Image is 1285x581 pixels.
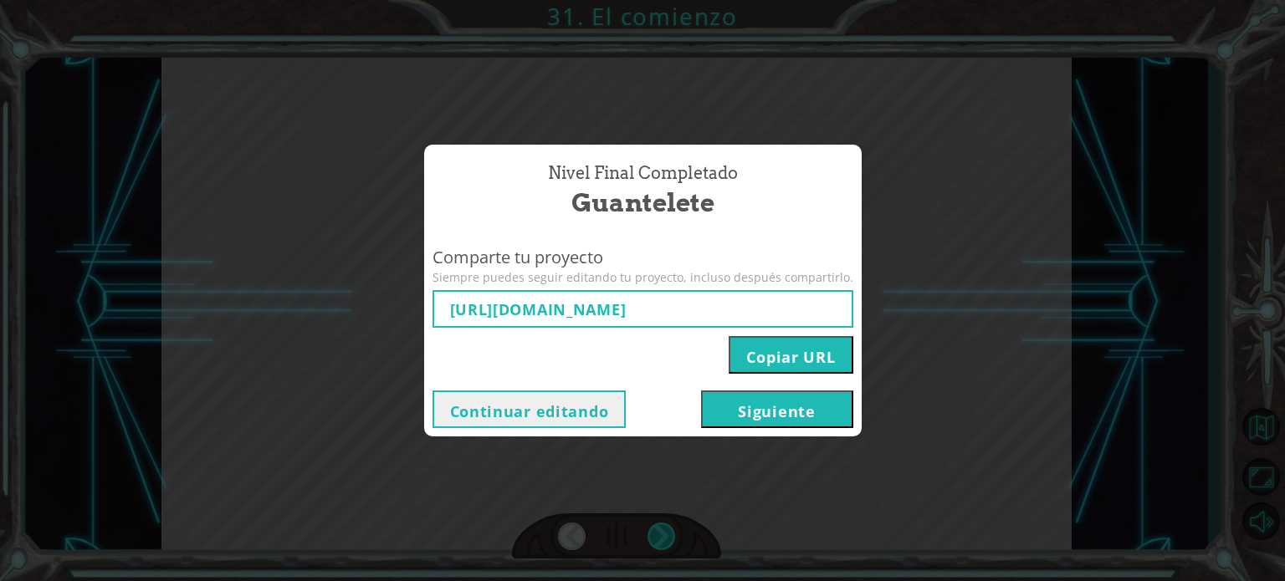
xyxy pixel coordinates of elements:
[729,336,852,374] button: Copiar URL
[571,185,714,221] span: Guantelete
[701,390,853,428] button: Siguiente
[433,390,627,428] button: Continuar editando
[433,269,853,286] span: Siempre puedes seguir editando tu proyecto, incluso después compartirlo.
[433,246,853,270] span: Comparte tu proyecto
[548,161,738,186] span: Nivel final Completado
